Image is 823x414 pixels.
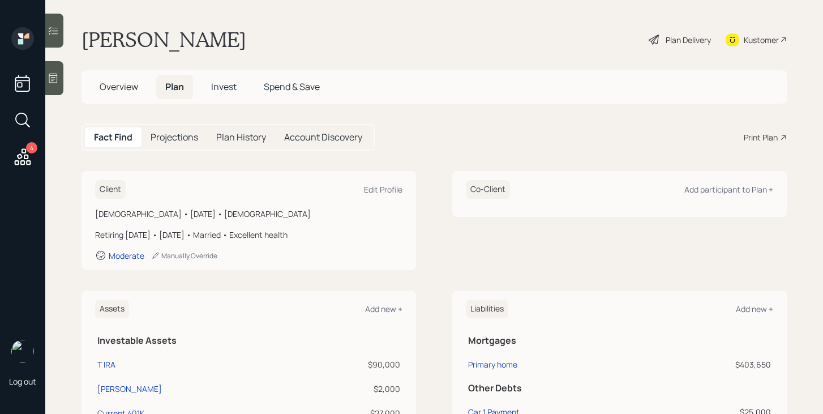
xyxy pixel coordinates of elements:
div: Primary home [468,358,517,370]
div: T IRA [97,358,115,370]
img: michael-russo-headshot.png [11,340,34,362]
div: 4 [26,142,37,153]
h6: Liabilities [466,300,508,318]
div: Add new + [365,304,402,314]
h5: Plan History [216,132,266,143]
div: $90,000 [292,358,401,370]
h5: Account Discovery [284,132,362,143]
h6: Co-Client [466,180,510,199]
div: [PERSON_NAME] [97,383,162,395]
div: Add participant to Plan + [684,184,773,195]
div: [DEMOGRAPHIC_DATA] • [DATE] • [DEMOGRAPHIC_DATA] [95,208,402,220]
span: Invest [211,80,237,93]
h5: Fact Find [94,132,132,143]
span: Overview [100,80,138,93]
div: Edit Profile [364,184,402,195]
h6: Assets [95,300,129,318]
div: Moderate [109,250,144,261]
div: Retiring [DATE] • [DATE] • Married • Excellent health [95,229,402,241]
div: Manually Override [151,251,217,261]
span: Plan [165,80,184,93]
span: Spend & Save [264,80,320,93]
div: Print Plan [744,131,778,143]
h1: [PERSON_NAME] [82,27,246,52]
div: Plan Delivery [666,34,711,46]
div: Kustomer [744,34,779,46]
div: Log out [9,376,36,387]
div: Add new + [736,304,773,314]
div: $2,000 [292,383,401,395]
h5: Mortgages [468,335,771,346]
h5: Investable Assets [97,335,400,346]
h5: Other Debts [468,383,771,394]
div: $403,650 [649,358,771,370]
h6: Client [95,180,126,199]
h5: Projections [151,132,198,143]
